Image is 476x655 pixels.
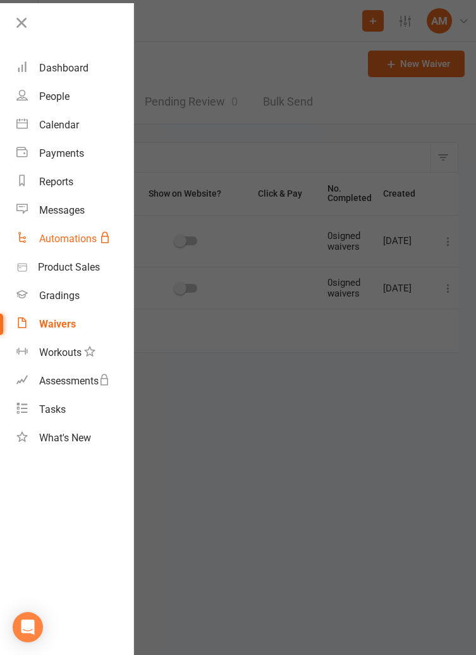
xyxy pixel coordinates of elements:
a: Gradings [16,281,133,310]
a: Calendar [16,111,133,139]
div: Dashboard [39,62,88,74]
a: What's New [16,424,133,452]
a: Product Sales [16,253,133,281]
div: Automations [39,233,97,245]
a: Messages [16,196,133,224]
div: Reports [39,176,73,188]
div: People [39,90,70,102]
div: Payments [39,147,84,159]
a: Payments [16,139,133,168]
a: Waivers [16,310,133,338]
div: What's New [39,432,91,444]
a: Dashboard [16,54,133,82]
a: Workouts [16,338,133,367]
div: Open Intercom Messenger [13,612,43,642]
div: Calendar [39,119,79,131]
div: Waivers [39,318,76,330]
a: People [16,82,133,111]
a: Reports [16,168,133,196]
div: Assessments [39,375,110,387]
div: Workouts [39,346,82,358]
div: Product Sales [38,261,100,273]
a: Automations [16,224,133,253]
div: Messages [39,204,85,216]
a: Assessments [16,367,133,395]
div: Gradings [39,290,80,302]
a: Tasks [16,395,133,424]
div: Tasks [39,403,66,415]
